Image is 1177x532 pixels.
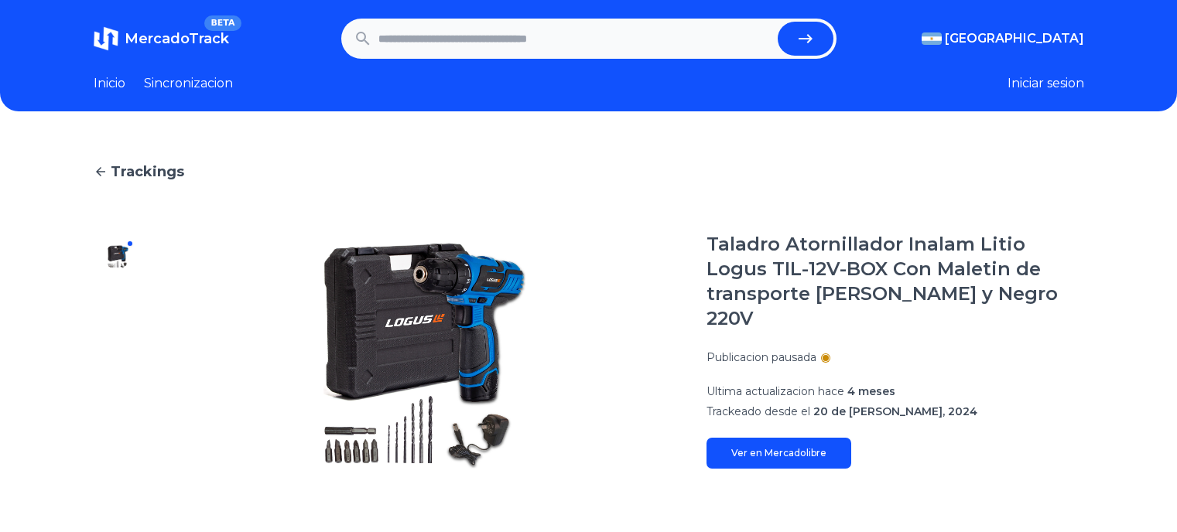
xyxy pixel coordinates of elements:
[707,404,810,418] span: Trackeado desde el
[174,232,676,479] img: Taladro Atornillador Inalam Litio Logus TIL-12V-BOX Con Maletin de transporte Celeste y Negro 220V
[144,74,233,93] a: Sincronizacion
[945,29,1084,48] span: [GEOGRAPHIC_DATA]
[106,442,131,467] img: Taladro Atornillador Inalam Litio Logus TIL-12V-BOX Con Maletin de transporte Celeste y Negro 220V
[94,161,1084,182] a: Trackings
[204,15,241,31] span: BETA
[94,74,125,93] a: Inicio
[94,26,229,51] a: MercadoTrackBETA
[922,32,942,45] img: Argentina
[1008,74,1084,93] button: Iniciar sesion
[813,404,977,418] span: 20 de [PERSON_NAME], 2024
[125,30,229,47] span: MercadoTrack
[106,244,131,269] img: Taladro Atornillador Inalam Litio Logus TIL-12V-BOX Con Maletin de transporte Celeste y Negro 220V
[106,343,131,368] img: Taladro Atornillador Inalam Litio Logus TIL-12V-BOX Con Maletin de transporte Celeste y Negro 220V
[707,232,1084,331] h1: Taladro Atornillador Inalam Litio Logus TIL-12V-BOX Con Maletin de transporte [PERSON_NAME] y Neg...
[94,26,118,51] img: MercadoTrack
[106,393,131,418] img: Taladro Atornillador Inalam Litio Logus TIL-12V-BOX Con Maletin de transporte Celeste y Negro 220V
[707,438,851,469] a: Ver en Mercadolibre
[847,384,895,398] span: 4 meses
[111,161,184,182] span: Trackings
[707,384,844,398] span: Ultima actualizacion hace
[707,350,816,365] p: Publicacion pausada
[106,294,131,319] img: Taladro Atornillador Inalam Litio Logus TIL-12V-BOX Con Maletin de transporte Celeste y Negro 220V
[922,29,1084,48] button: [GEOGRAPHIC_DATA]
